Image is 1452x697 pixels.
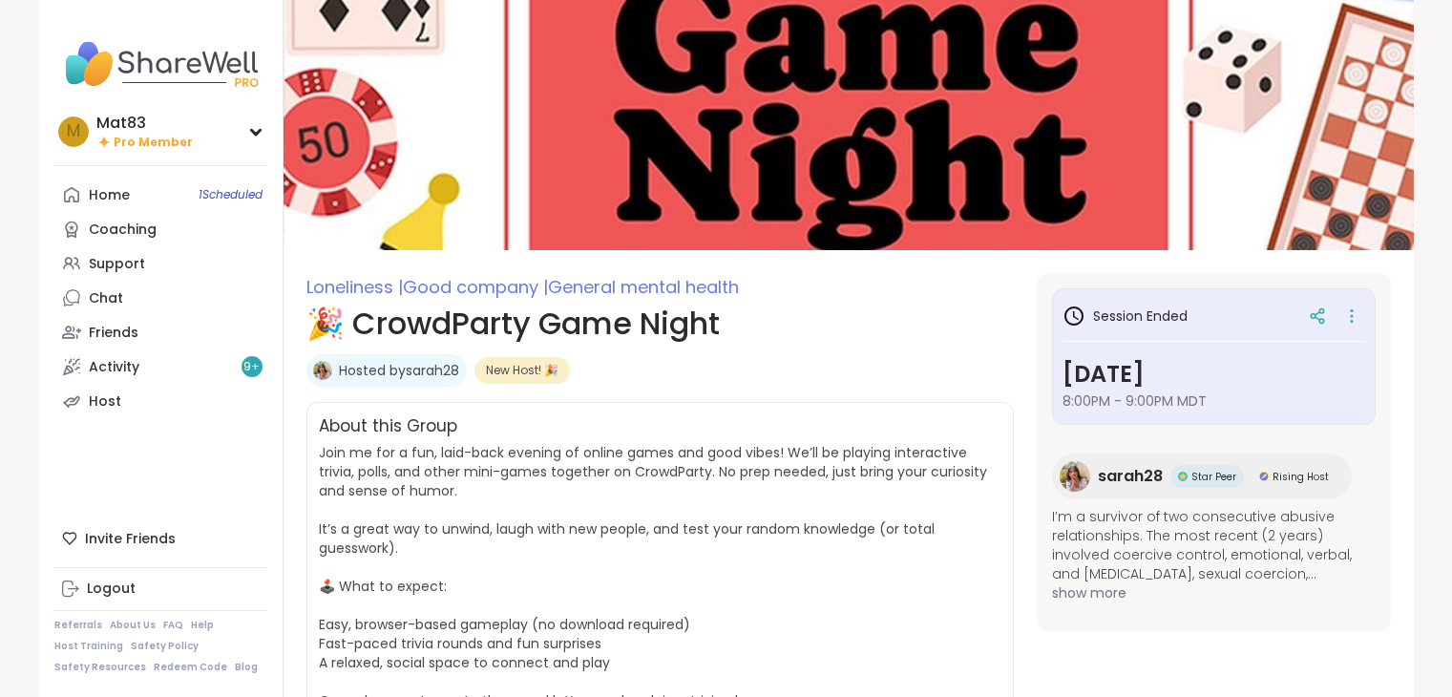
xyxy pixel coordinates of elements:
[243,359,260,375] span: 9 +
[54,246,267,281] a: Support
[54,572,267,606] a: Logout
[54,661,146,674] a: Safety Resources
[1052,454,1352,499] a: sarah28sarah28Star PeerStar PeerRising HostRising Host
[54,315,267,349] a: Friends
[96,113,193,134] div: Mat83
[54,349,267,384] a: Activity9+
[1191,470,1236,484] span: Star Peer
[1052,507,1376,583] span: I’m a survivor of two consecutive abusive relationships. The most recent (2 years) involved coerc...
[114,135,193,151] span: Pro Member
[306,301,1014,347] h1: 🎉 CrowdParty Game Night
[1060,461,1090,492] img: sarah28
[1052,583,1376,602] span: show more
[54,31,267,97] img: ShareWell Nav Logo
[548,275,739,299] span: General mental health
[191,619,214,632] a: Help
[1063,391,1365,411] span: 8:00PM - 9:00PM MDT
[54,619,102,632] a: Referrals
[89,186,130,205] div: Home
[199,187,263,202] span: 1 Scheduled
[54,212,267,246] a: Coaching
[54,384,267,418] a: Host
[54,281,267,315] a: Chat
[54,640,123,653] a: Host Training
[1259,472,1269,481] img: Rising Host
[1273,470,1329,484] span: Rising Host
[1178,472,1188,481] img: Star Peer
[163,619,183,632] a: FAQ
[89,392,121,412] div: Host
[474,357,570,384] div: New Host! 🎉
[1063,357,1365,391] h3: [DATE]
[89,358,139,377] div: Activity
[110,619,156,632] a: About Us
[247,223,263,239] iframe: Spotlight
[306,275,403,299] span: Loneliness |
[1098,465,1163,488] span: sarah28
[67,119,80,144] span: M
[89,324,138,343] div: Friends
[154,661,227,674] a: Redeem Code
[87,580,136,599] div: Logout
[319,414,457,439] h2: About this Group
[89,255,145,274] div: Support
[339,361,459,380] a: Hosted bysarah28
[1063,305,1188,327] h3: Session Ended
[54,178,267,212] a: Home1Scheduled
[89,221,157,240] div: Coaching
[54,521,267,556] div: Invite Friends
[235,661,258,674] a: Blog
[313,361,332,380] img: sarah28
[131,640,199,653] a: Safety Policy
[89,289,123,308] div: Chat
[403,275,548,299] span: Good company |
